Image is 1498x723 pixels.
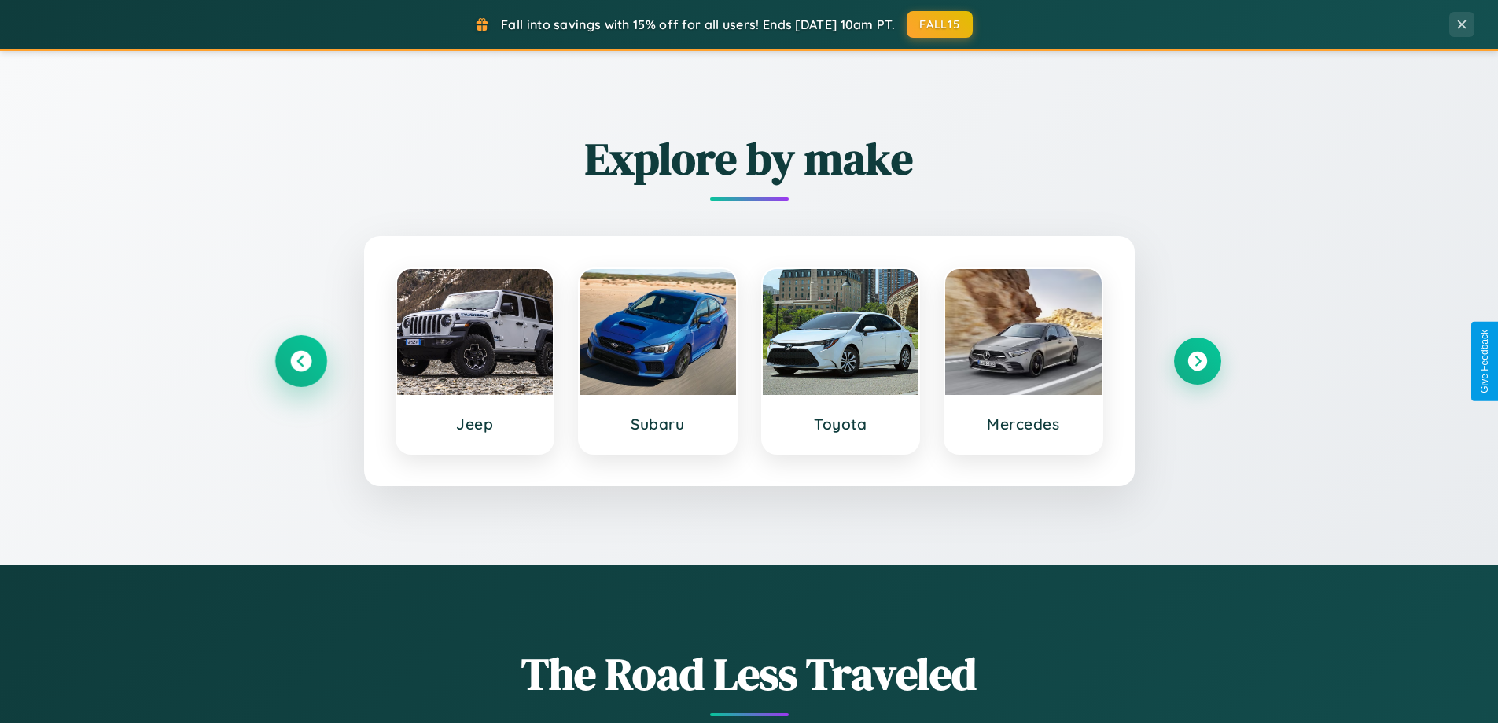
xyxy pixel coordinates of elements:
button: FALL15 [907,11,973,38]
h3: Toyota [778,415,904,433]
span: Fall into savings with 15% off for all users! Ends [DATE] 10am PT. [501,17,895,32]
div: Give Feedback [1479,330,1490,393]
h1: The Road Less Traveled [278,644,1221,704]
h3: Subaru [595,415,720,433]
h3: Jeep [413,415,538,433]
h3: Mercedes [961,415,1086,433]
h2: Explore by make [278,128,1221,189]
